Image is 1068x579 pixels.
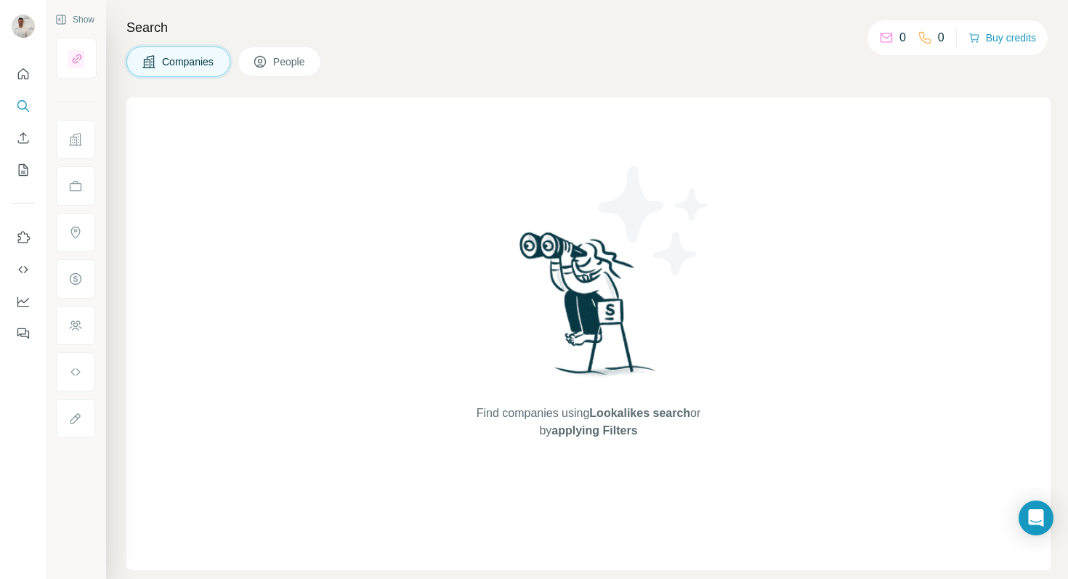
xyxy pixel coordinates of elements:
span: Lookalikes search [589,407,690,419]
span: Companies [162,54,215,69]
button: Show [45,9,105,31]
img: Avatar [12,15,35,38]
button: My lists [12,157,35,183]
button: Use Surfe on LinkedIn [12,224,35,251]
p: 0 [899,29,906,46]
button: Buy credits [968,28,1036,48]
span: Find companies using or by [472,405,705,440]
img: Surfe Illustration - Woman searching with binoculars [513,228,664,390]
div: Open Intercom Messenger [1019,501,1053,535]
button: Use Surfe API [12,256,35,283]
img: Surfe Illustration - Stars [588,155,719,286]
h4: Search [126,17,1051,38]
button: Feedback [12,320,35,347]
button: Search [12,93,35,119]
button: Quick start [12,61,35,87]
span: applying Filters [551,424,637,437]
span: People [273,54,307,69]
button: Dashboard [12,288,35,315]
p: 0 [938,29,944,46]
button: Enrich CSV [12,125,35,151]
